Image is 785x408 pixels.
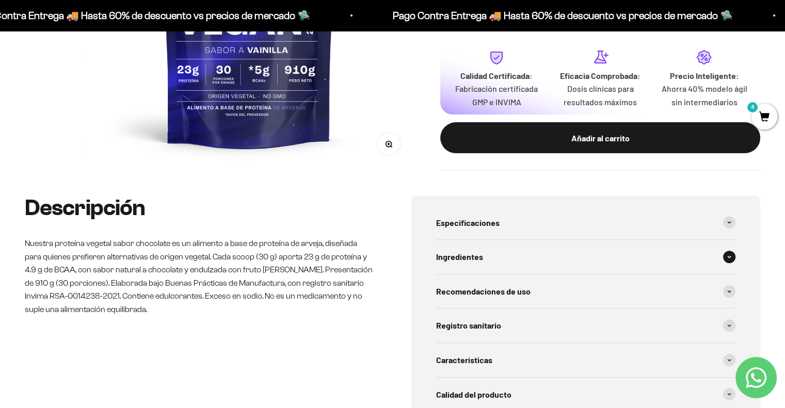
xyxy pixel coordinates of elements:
[436,285,531,298] span: Recomendaciones de uso
[751,112,777,123] a: 4
[436,388,511,401] span: Calidad del producto
[436,343,736,377] summary: Características
[436,206,736,240] summary: Especificaciones
[25,195,374,220] h2: Descripción
[746,101,759,113] mark: 4
[436,274,736,308] summary: Recomendaciones de uso
[440,123,760,154] button: Añadir al carrito
[436,319,501,332] span: Registro sanitario
[560,71,640,80] strong: Eficacia Comprobada:
[661,82,748,108] p: Ahorra 40% modelo ágil sin intermediarios
[383,7,724,24] p: Pago Contra Entrega 🚚 Hasta 60% de descuento vs precios de mercado 🛸
[25,237,374,316] p: Nuestra proteína vegetal sabor chocolate es un alimento a base de proteína de arveja, diseñada pa...
[436,240,736,274] summary: Ingredientes
[436,353,492,367] span: Características
[436,250,483,264] span: Ingredientes
[669,71,739,80] strong: Precio Inteligente:
[436,216,500,230] span: Especificaciones
[460,71,533,80] strong: Calidad Certificada:
[453,82,540,108] p: Fabricación certificada GMP e INVIMA
[436,308,736,342] summary: Registro sanitario
[461,132,740,145] div: Añadir al carrito
[557,82,644,108] p: Dosis clínicas para resultados máximos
